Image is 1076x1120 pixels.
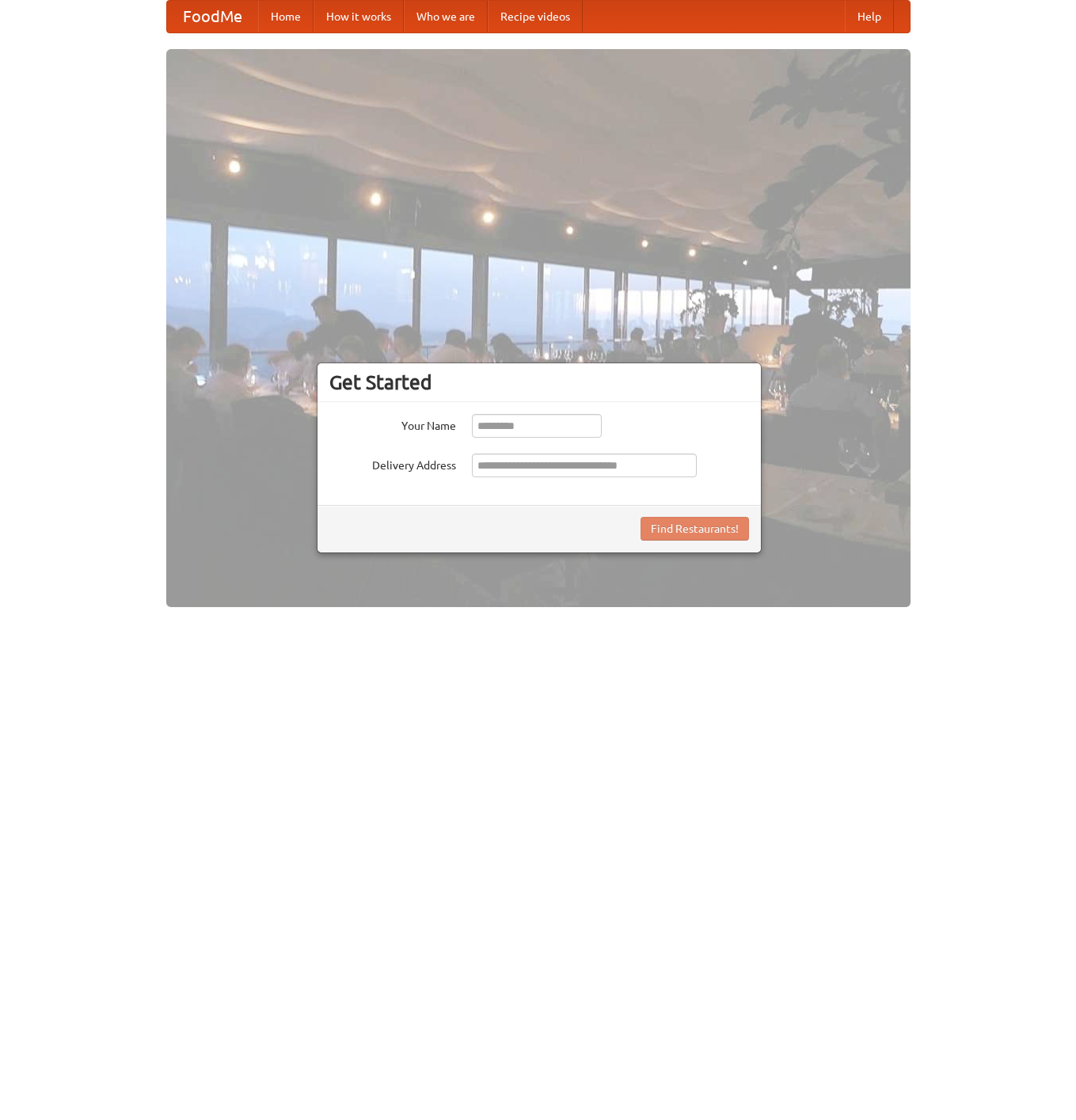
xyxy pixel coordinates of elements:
[488,1,583,32] a: Recipe videos
[641,517,749,541] button: Find Restaurants!
[167,1,258,32] a: FoodMe
[258,1,314,32] a: Home
[314,1,404,32] a: How it works
[329,370,749,394] h3: Get Started
[404,1,488,32] a: Who we are
[329,454,456,473] label: Delivery Address
[845,1,894,32] a: Help
[329,414,456,434] label: Your Name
